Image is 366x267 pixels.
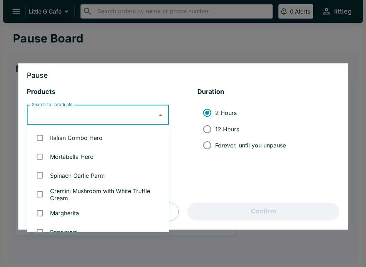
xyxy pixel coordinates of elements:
h3: Pause [27,72,339,79]
li: Cremini Mushroom with White Truffle Cream [27,185,169,204]
li: Italian Combo Hero [27,129,169,147]
li: Pepperoni [27,223,169,242]
h5: Products [27,88,169,96]
span: Forever, until you unpause [215,142,286,149]
span: 2 Hours [215,109,237,116]
li: Margherita [27,204,169,223]
span: 12 Hours [215,126,239,133]
li: Spinach Garlic Parm [27,166,169,185]
button: Close [155,110,166,121]
li: Mortabella Hero [27,147,169,166]
label: Search for products [32,102,72,108]
h5: Duration [197,88,339,96]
